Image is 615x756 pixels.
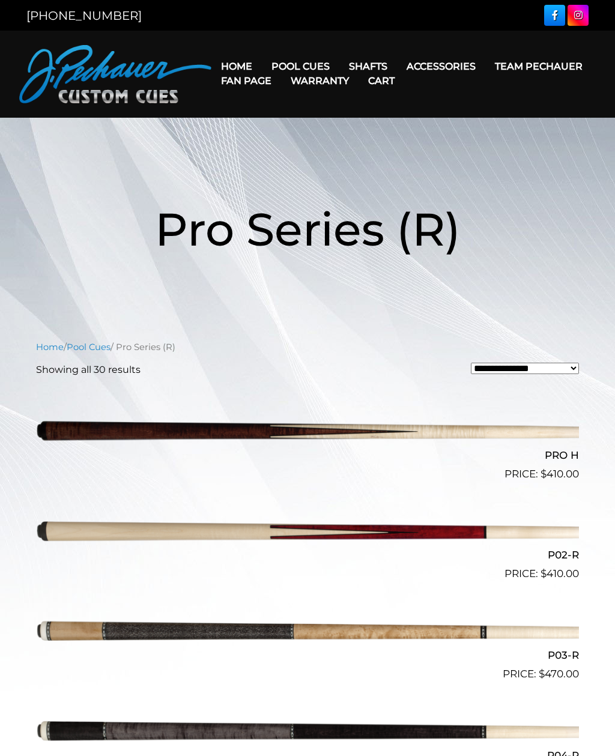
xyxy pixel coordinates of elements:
[485,51,592,82] a: Team Pechauer
[36,387,579,482] a: PRO H $410.00
[36,340,579,354] nav: Breadcrumb
[26,8,142,23] a: [PHONE_NUMBER]
[359,65,404,96] a: Cart
[67,342,111,352] a: Pool Cues
[541,468,579,480] bdi: 410.00
[339,51,397,82] a: Shafts
[36,587,579,677] img: P03-R
[36,487,579,582] a: P02-R $410.00
[19,45,211,103] img: Pechauer Custom Cues
[262,51,339,82] a: Pool Cues
[397,51,485,82] a: Accessories
[211,51,262,82] a: Home
[471,363,579,374] select: Shop order
[539,668,545,680] span: $
[155,201,461,257] span: Pro Series (R)
[541,567,579,579] bdi: 410.00
[36,363,141,377] p: Showing all 30 results
[36,587,579,682] a: P03-R $470.00
[541,567,547,579] span: $
[539,668,579,680] bdi: 470.00
[36,387,579,477] img: PRO H
[541,468,547,480] span: $
[36,342,64,352] a: Home
[36,487,579,577] img: P02-R
[281,65,359,96] a: Warranty
[211,65,281,96] a: Fan Page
